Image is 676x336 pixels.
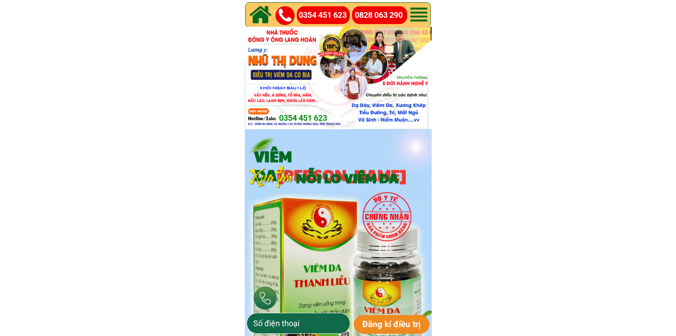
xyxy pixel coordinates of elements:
[254,147,442,184] h3: VIÊM DA
[354,315,430,334] p: Đăng kí điều trị
[299,9,351,22] a: 0354 451 623
[251,313,346,333] input: Số điện thoại
[355,9,408,22] a: 0828 063 290
[279,112,368,125] a: 0354 451 623
[277,164,406,185] span: [PERSON_NAME]
[296,170,450,186] h3: NỖI LO VIÊM DA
